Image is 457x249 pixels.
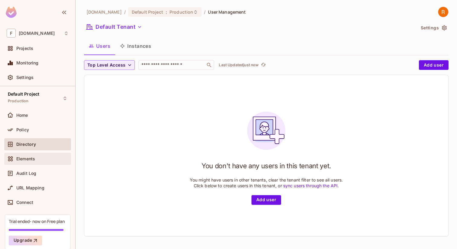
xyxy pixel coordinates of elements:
[16,156,35,161] span: Elements
[261,62,266,68] span: refresh
[258,61,267,69] span: Click to refresh data
[204,9,206,15] li: /
[16,61,39,65] span: Monitoring
[418,23,449,33] button: Settings
[8,99,29,103] span: Production
[283,183,339,188] a: sync users through the API.
[9,218,65,224] div: Trial ended- now on Free plan
[251,195,281,205] button: Add user
[190,177,343,188] p: You might have users in other tenants, clear the tenant filter to see all users. Click below to c...
[84,60,135,70] button: Top Level Access
[7,29,16,38] span: F
[202,161,331,170] h1: You don't have any users in this tenant yet.
[132,9,163,15] span: Default Project
[208,9,246,15] span: User Management
[260,61,267,69] button: refresh
[124,9,126,15] li: /
[165,10,167,15] span: :
[16,171,36,176] span: Audit Log
[86,9,122,15] span: the active workspace
[16,75,34,80] span: Settings
[115,38,156,54] button: Instances
[16,185,44,190] span: URL Mapping
[419,60,449,70] button: Add user
[16,142,36,147] span: Directory
[16,46,33,51] span: Projects
[19,31,55,36] span: Workspace: freighttiger.com
[6,7,17,18] img: SReyMgAAAABJRU5ErkJggg==
[16,113,28,118] span: Home
[84,38,115,54] button: Users
[438,7,448,17] img: Raviteja S K Manepalli
[219,63,258,67] p: Last Updated just now
[9,236,42,245] button: Upgrade
[16,200,33,205] span: Connect
[87,61,125,69] span: Top Level Access
[170,9,193,15] span: Production
[8,92,39,97] span: Default Project
[16,127,29,132] span: Policy
[84,22,144,32] button: Default Tenant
